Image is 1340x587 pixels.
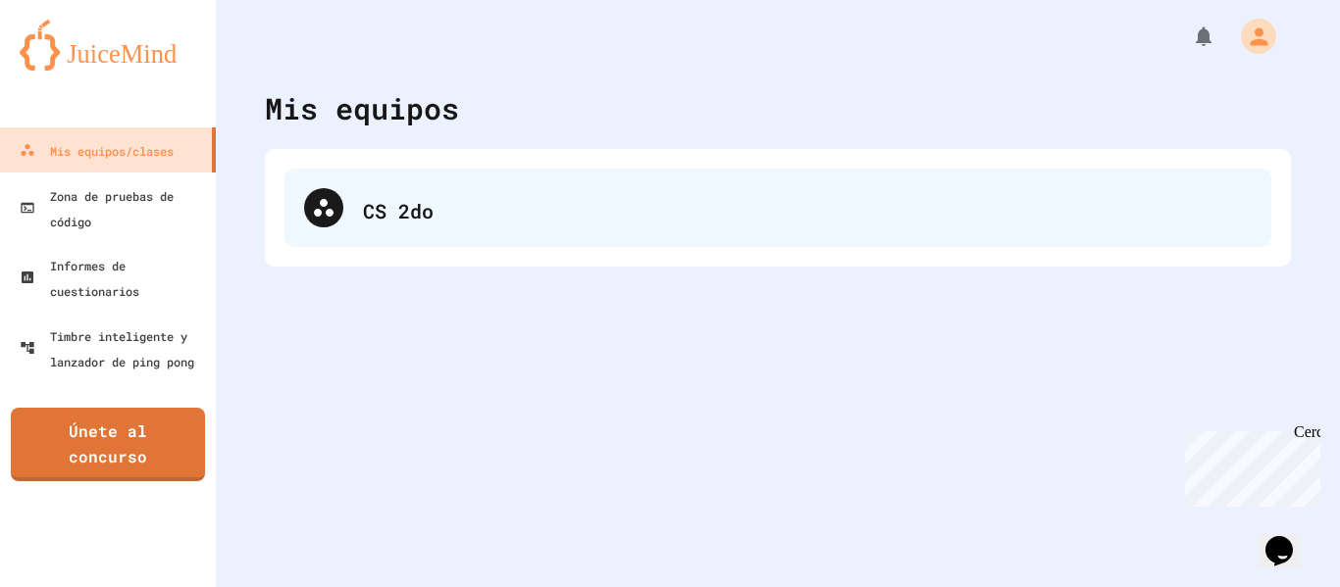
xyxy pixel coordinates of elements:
[50,143,174,159] font: Mis equipos/clases
[1177,423,1320,507] iframe: widget de chat
[1220,14,1281,59] div: Mi cuenta
[284,169,1271,247] div: CS 2do
[50,188,174,229] font: Zona de pruebas de código
[50,328,194,369] font: Timbre inteligente y lanzador de ping pong
[50,258,139,299] font: Informes de cuestionarios
[363,197,434,222] font: CS 2do
[8,8,135,142] div: ¡Chatea con nosotros ahora!Cerca
[69,420,147,466] font: Únete al concurso
[20,20,196,71] img: logo-orange.svg
[265,88,459,126] font: Mis equipos
[1258,509,1320,567] iframe: widget de chat
[1156,20,1220,53] div: Mis notificaciones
